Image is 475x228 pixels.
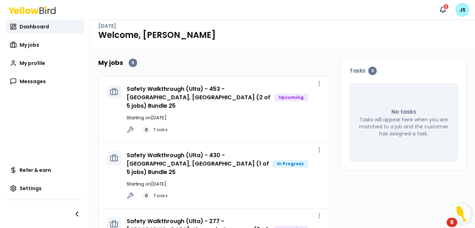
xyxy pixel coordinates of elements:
[6,74,84,88] a: Messages
[443,4,449,10] div: 3
[368,67,377,75] div: 0
[391,108,416,116] p: No tasks
[6,181,84,195] a: Settings
[142,192,168,200] a: 0Tasks
[127,85,270,110] a: Safety Walkthrough (Ulta) - 453 - [GEOGRAPHIC_DATA], [GEOGRAPHIC_DATA] (2 of 5 jobs) Bundle 25
[451,203,472,224] button: Open Resource Center, 6 new notifications
[129,59,137,67] div: 5
[274,94,308,101] div: Upcoming
[20,60,45,67] span: My profile
[142,126,150,134] div: 0
[349,67,458,75] h3: Tasks
[20,41,39,48] span: My jobs
[6,56,84,70] a: My profile
[358,116,449,137] p: Tasks will appear here when you are matched to a job and the customer has assigned a task.
[20,167,51,174] span: Refer & earn
[127,151,269,176] a: Safety Walkthrough (Ulta) - 430 - [GEOGRAPHIC_DATA], [GEOGRAPHIC_DATA] (1 of 5 jobs) Bundle 25
[6,20,84,34] a: Dashboard
[98,58,123,68] h2: My jobs
[272,160,308,168] div: In Progress
[142,192,150,200] div: 0
[20,23,49,30] span: Dashboard
[6,163,84,177] a: Refer & earn
[436,3,450,17] button: 3
[98,22,116,29] p: [DATE]
[20,78,46,85] span: Messages
[20,185,42,192] span: Settings
[127,181,321,188] p: Starting on [DATE]
[142,126,168,134] a: 0Tasks
[98,29,467,41] h1: Welcome, [PERSON_NAME]
[127,114,321,121] p: Starting on [DATE]
[455,3,469,17] span: JS
[6,38,84,52] a: My jobs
